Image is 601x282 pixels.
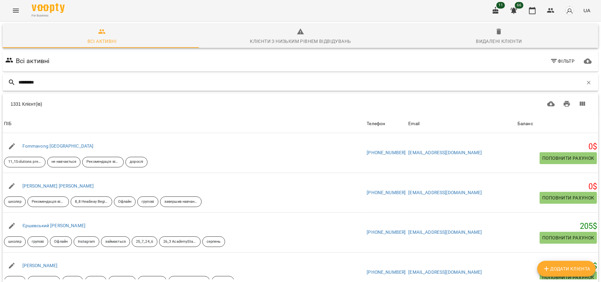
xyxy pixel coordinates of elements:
[518,120,533,128] div: Баланс
[537,261,596,277] button: Додати клієнта
[408,229,482,235] a: [EMAIL_ADDRESS][DOMAIN_NAME]
[50,236,72,247] div: Офлайн
[518,120,597,128] span: Баланс
[136,239,153,245] p: 25_7_24_6
[32,3,65,13] img: Voopty Logo
[4,120,12,128] div: Sort
[118,199,132,205] p: Офлайн
[4,120,364,128] span: ПІБ
[8,199,21,205] p: школяр
[542,273,594,281] span: Поповнити рахунок
[11,101,293,107] div: 1331 Клієнт(ів)
[565,6,574,15] img: avatar_s.png
[367,269,406,275] a: [PHONE_NUMBER]
[518,120,533,128] div: Sort
[515,2,523,9] span: 66
[87,37,117,45] div: Всі активні
[367,120,385,128] div: Телефон
[550,57,575,65] span: Фільтр
[75,199,108,205] p: 8_8 Headway Beginner there isare
[142,199,154,205] p: групові
[496,2,505,9] span: 11
[367,120,406,128] span: Телефон
[27,236,49,247] div: групові
[22,223,86,228] a: Єршевський [PERSON_NAME]
[518,221,597,231] h5: 205 $
[27,196,69,207] div: Рекомендація від друзів знайомих тощо
[71,196,112,207] div: 8_8 Headway Beginner there isare
[367,190,406,195] a: [PHONE_NUMBER]
[518,182,597,192] h5: 0 $
[250,37,351,45] div: Клієнти з низьким рівнем відвідувань
[202,236,225,247] div: серпень
[408,120,419,128] div: Sort
[367,229,406,235] a: [PHONE_NUMBER]
[8,159,41,165] p: 11_1Solutions pre-intermidiate Past S
[543,96,559,112] button: Завантажити CSV
[47,157,81,167] div: не навчається
[408,120,515,128] span: Email
[518,261,597,271] h5: 205 $
[542,194,594,202] span: Поповнити рахунок
[584,7,590,14] span: UA
[540,152,597,164] button: Поповнити рахунок
[130,159,143,165] p: дорослі
[542,154,594,162] span: Поповнити рахунок
[101,236,130,247] div: займається
[32,14,65,18] span: For Business
[16,56,50,66] h6: Всі активні
[51,159,76,165] p: не навчається
[408,150,482,155] a: [EMAIL_ADDRESS][DOMAIN_NAME]
[22,263,58,268] a: [PERSON_NAME]
[54,239,68,245] p: Офлайн
[543,265,590,273] span: Додати клієнта
[367,150,406,155] a: [PHONE_NUMBER]
[540,232,597,244] button: Поповнити рахунок
[548,55,578,67] button: Фільтр
[114,196,136,207] div: Офлайн
[542,234,594,242] span: Поповнити рахунок
[207,239,221,245] p: серпень
[160,196,202,207] div: завершив навчання
[159,236,201,247] div: 26_3 AcademyStars2 Our things PossAdj
[540,192,597,204] button: Поповнити рахунок
[4,236,26,247] div: школяр
[581,4,593,17] button: UA
[137,196,158,207] div: групові
[4,157,46,167] div: 11_1Solutions pre-intermidiate Past S
[367,120,385,128] div: Sort
[4,196,26,207] div: школяр
[74,236,99,247] div: Instagram
[408,269,482,275] a: [EMAIL_ADDRESS][DOMAIN_NAME]
[22,183,94,189] a: [PERSON_NAME] [PERSON_NAME]
[32,199,65,205] p: Рекомендація від друзів знайомих тощо
[82,157,124,167] div: Рекомендація від друзів знайомих тощо
[4,120,12,128] div: ПІБ
[575,96,590,112] button: Вигляд колонок
[408,190,482,195] a: [EMAIL_ADDRESS][DOMAIN_NAME]
[408,120,419,128] div: Email
[22,143,94,149] a: Fommavong [GEOGRAPHIC_DATA]
[476,37,522,45] div: Видалені клієнти
[86,159,119,165] p: Рекомендація від друзів знайомих тощо
[559,96,575,112] button: Друк
[3,93,598,115] div: Table Toolbar
[125,157,148,167] div: дорослі
[32,239,44,245] p: групові
[132,236,157,247] div: 25_7_24_6
[163,239,196,245] p: 26_3 AcademyStars2 Our things PossAdj
[164,199,197,205] p: завершив навчання
[105,239,126,245] p: займається
[8,239,21,245] p: школяр
[78,239,95,245] p: Instagram
[518,142,597,152] h5: 0 $
[8,3,24,18] button: Menu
